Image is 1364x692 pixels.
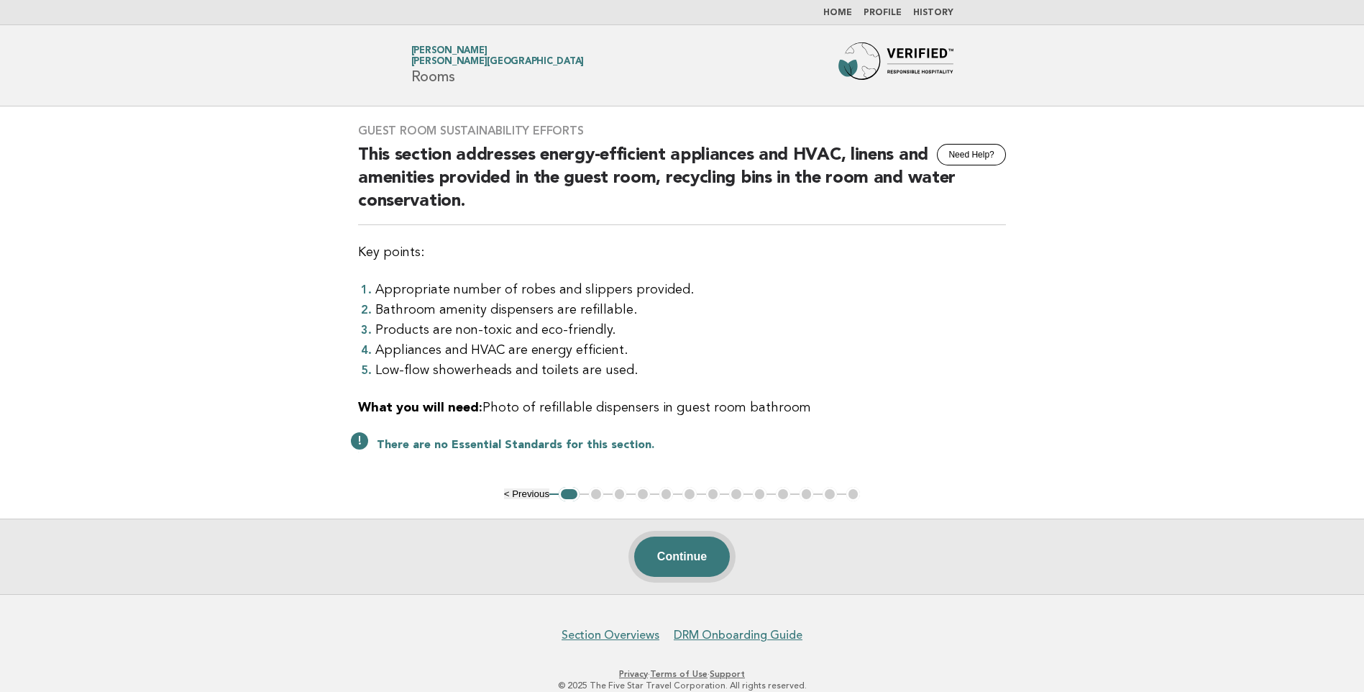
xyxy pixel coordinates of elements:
[375,360,1006,381] li: Low-flow showerheads and toilets are used.
[650,669,708,679] a: Terms of Use
[242,680,1122,691] p: © 2025 The Five Star Travel Corporation. All rights reserved.
[377,440,654,451] strong: There are no Essential Standards for this section.
[634,537,730,577] button: Continue
[710,669,745,679] a: Support
[375,340,1006,360] li: Appliances and HVAC are energy efficient.
[619,669,648,679] a: Privacy
[242,668,1122,680] p: · ·
[358,144,1006,225] h2: This section addresses energy-efficient appliances and HVAC, linens and amenities provided in the...
[358,124,1006,138] h3: Guest Room Sustainability Efforts
[358,242,1006,263] p: Key points:
[375,280,1006,300] li: Appropriate number of robes and slippers provided.
[559,487,580,501] button: 1
[864,9,902,17] a: Profile
[562,628,659,642] a: Section Overviews
[411,47,585,84] h1: Rooms
[375,300,1006,320] li: Bathroom amenity dispensers are refillable.
[823,9,852,17] a: Home
[838,42,953,88] img: Forbes Travel Guide
[937,144,1005,165] button: Need Help?
[913,9,953,17] a: History
[504,488,549,499] button: < Previous
[411,58,585,67] span: [PERSON_NAME][GEOGRAPHIC_DATA]
[358,401,482,414] strong: What you will need:
[375,320,1006,340] li: Products are non-toxic and eco-friendly.
[358,398,1006,418] p: Photo of refillable dispensers in guest room bathroom
[674,628,802,642] a: DRM Onboarding Guide
[411,46,585,66] a: [PERSON_NAME][PERSON_NAME][GEOGRAPHIC_DATA]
